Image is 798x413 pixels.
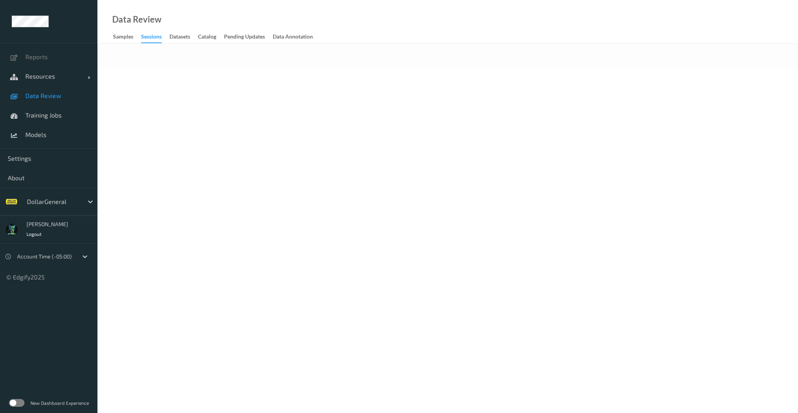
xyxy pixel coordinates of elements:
div: Catalog [198,33,216,42]
div: Data Review [112,16,161,23]
div: Sessions [141,33,162,43]
a: Datasets [169,32,198,42]
a: Pending Updates [224,32,273,42]
a: Data Annotation [273,32,321,42]
div: Data Annotation [273,33,313,42]
a: Sessions [141,32,169,43]
a: Samples [113,32,141,42]
div: Samples [113,33,133,42]
div: Pending Updates [224,33,265,42]
div: Datasets [169,33,190,42]
a: Catalog [198,32,224,42]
